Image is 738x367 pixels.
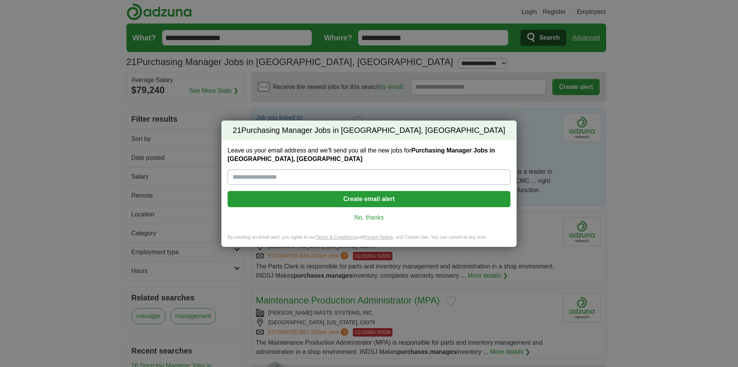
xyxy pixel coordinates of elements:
[221,121,517,141] h2: Purchasing Manager Jobs in [GEOGRAPHIC_DATA], [GEOGRAPHIC_DATA]
[221,234,517,247] div: By creating an email alert, you agree to our and , and Cookie Use. You can cancel at any time.
[233,125,241,136] span: 21
[228,146,510,163] label: Leave us your email address and we'll send you all the new jobs for
[234,213,504,222] a: No, thanks
[364,235,393,240] a: Privacy Notice
[228,191,510,207] button: Create email alert
[316,235,356,240] a: Terms & Conditions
